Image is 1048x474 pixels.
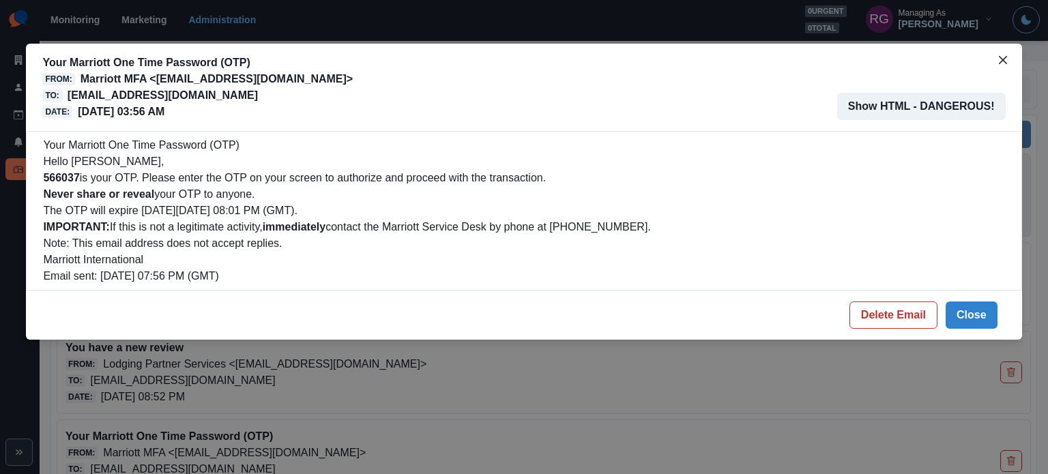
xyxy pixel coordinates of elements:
p: Hello [PERSON_NAME], [43,153,1004,170]
span: Date: [42,106,72,118]
p: If this is not a legitimate activity, contact the Marriott Service Desk by phone at [PHONE_NUMBER]. [43,219,1004,235]
p: Note: This email address does not accept replies. [43,235,1004,252]
span: To: [42,89,61,102]
b: 566037 [43,172,79,183]
div: Your Marriott One Time Password (OTP) [43,137,1004,284]
span: From: [42,73,74,85]
b: Never share or reveal [43,188,154,200]
p: [EMAIL_ADDRESS][DOMAIN_NAME] [68,87,258,104]
b: immediately [263,221,325,233]
button: Close [992,49,1014,71]
button: Close [946,301,998,329]
button: Delete Email [849,301,937,329]
b: IMPORTANT: [43,221,109,233]
p: Marriott International [43,252,1004,268]
p: Your Marriott One Time Password (OTP) [42,55,353,71]
p: your OTP to anyone. [43,186,1004,203]
button: Show HTML - DANGEROUS! [837,93,1006,120]
p: is your OTP. Please enter the OTP on your screen to authorize and proceed with the transaction. [43,170,1004,186]
p: The OTP will expire [DATE][DATE] 08:01 PM (GMT). [43,203,1004,219]
p: Email sent: [DATE] 07:56 PM (GMT) [43,268,1004,284]
p: [DATE] 03:56 AM [78,104,164,120]
p: Marriott MFA <[EMAIL_ADDRESS][DOMAIN_NAME]> [81,71,353,87]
